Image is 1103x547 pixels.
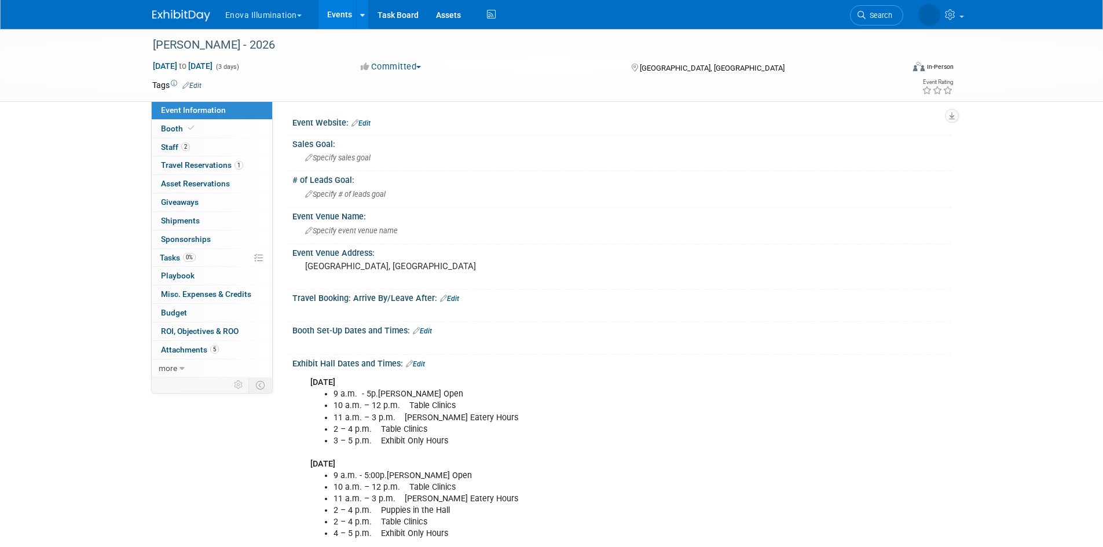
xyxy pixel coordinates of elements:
a: ROI, Objectives & ROO [152,322,272,340]
div: [PERSON_NAME] - 2026 [149,35,886,56]
span: Asset Reservations [161,179,230,188]
span: Misc. Expenses & Credits [161,289,251,299]
a: Booth [152,120,272,138]
li: 2 – 4 p.m. Table Clinics [334,424,817,435]
div: Sales Goal: [292,135,951,150]
pre: [GEOGRAPHIC_DATA], [GEOGRAPHIC_DATA] [305,261,554,271]
span: 0% [183,253,196,262]
a: Sponsorships [152,230,272,248]
span: Staff [161,142,190,152]
td: Personalize Event Tab Strip [229,377,249,392]
li: 10 a.m. – 12 p.m. Table Clinics [334,482,817,493]
img: ExhibitDay [152,10,210,21]
span: 2 [181,142,190,151]
button: Committed [357,61,426,73]
a: Tasks0% [152,249,272,267]
a: Misc. Expenses & Credits [152,285,272,303]
span: Attachments [161,345,219,354]
span: Specify sales goal [305,153,371,162]
li: 11 a.m. – 3 p.m. [PERSON_NAME] Eatery Hours [334,493,817,505]
li: 9 a.m. - 5:00p.[PERSON_NAME] Open [334,470,817,482]
div: Travel Booking: Arrive By/Leave After: [292,289,951,304]
a: more [152,359,272,377]
span: Giveaways [161,197,199,207]
a: Event Information [152,101,272,119]
a: Edit [182,82,201,90]
a: Giveaways [152,193,272,211]
div: Exhibit Hall Dates and Times: [292,355,951,370]
td: Tags [152,79,201,91]
span: Search [866,11,892,20]
span: 1 [234,161,243,170]
li: 10 a.m. – 12 p.m. Table Clinics [334,400,817,412]
div: Event Venue Address: [292,244,951,259]
a: Search [850,5,903,25]
img: Sarah Swinick [918,4,940,26]
span: (3 days) [215,63,239,71]
span: Playbook [161,271,195,280]
a: Budget [152,304,272,322]
span: Specify event venue name [305,226,398,235]
div: # of Leads Goal: [292,171,951,186]
div: Event Rating [922,79,953,85]
a: Asset Reservations [152,175,272,193]
span: 5 [210,345,219,354]
div: Event Website: [292,114,951,129]
a: Edit [413,327,432,335]
a: Playbook [152,267,272,285]
b: [DATE] [310,377,335,387]
a: Edit [351,119,371,127]
i: Booth reservation complete [188,125,194,131]
span: to [177,61,188,71]
a: Travel Reservations1 [152,156,272,174]
div: Event Format [835,60,954,78]
span: [GEOGRAPHIC_DATA], [GEOGRAPHIC_DATA] [640,64,785,72]
li: 2 – 4 p.m. Table Clinics [334,516,817,528]
div: Event Venue Name: [292,208,951,222]
span: Booth [161,124,196,133]
span: Shipments [161,216,200,225]
span: Travel Reservations [161,160,243,170]
a: Edit [440,295,459,303]
span: Budget [161,308,187,317]
span: more [159,364,177,373]
li: 9 a.m. - 5p.[PERSON_NAME] Open [334,388,817,400]
a: Staff2 [152,138,272,156]
li: 2 – 4 p.m. Puppies in the Hall [334,505,817,516]
td: Toggle Event Tabs [248,377,272,392]
span: Specify # of leads goal [305,190,386,199]
span: [DATE] [DATE] [152,61,213,71]
a: Edit [406,360,425,368]
li: 3 – 5 p.m. Exhibit Only Hours [334,435,817,458]
span: Sponsorships [161,234,211,244]
a: Attachments5 [152,341,272,359]
b: [DATE] [310,459,335,469]
span: ROI, Objectives & ROO [161,326,239,336]
img: Format-Inperson.png [913,62,925,71]
a: Shipments [152,212,272,230]
span: Event Information [161,105,226,115]
div: In-Person [926,63,954,71]
div: Booth Set-Up Dates and Times: [292,322,951,337]
li: 11 a.m. – 3 p.m. [PERSON_NAME] Eatery Hours [334,412,817,424]
span: Tasks [160,253,196,262]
